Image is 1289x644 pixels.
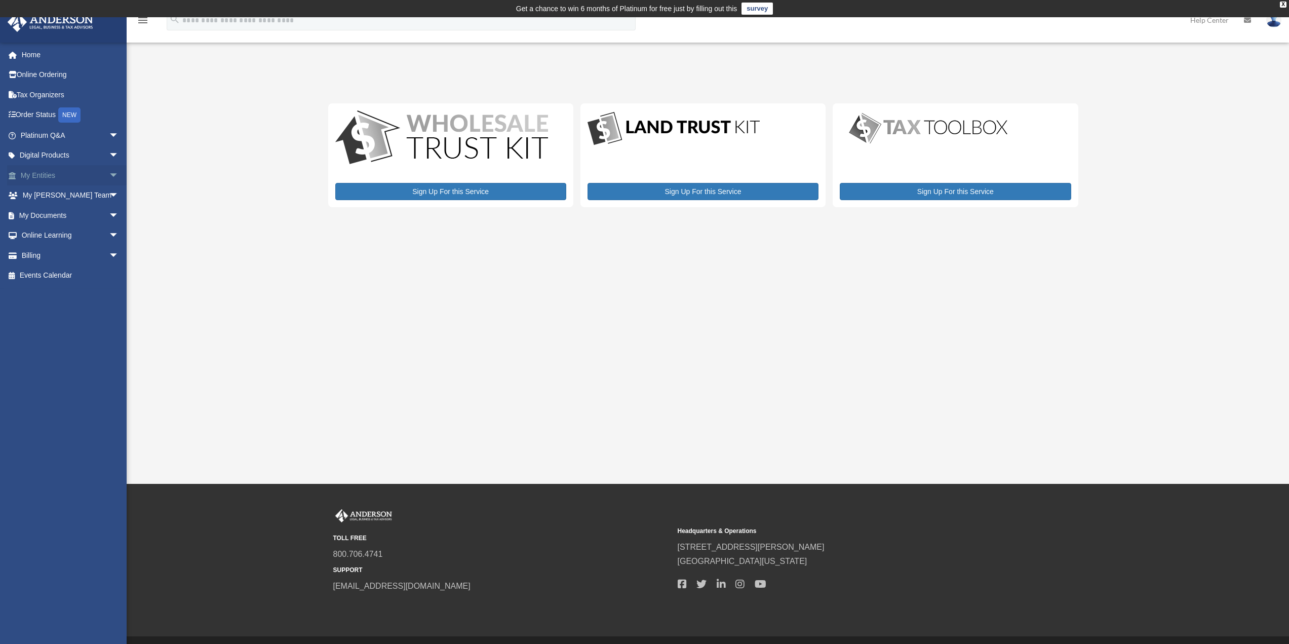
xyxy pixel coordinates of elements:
[333,582,471,590] a: [EMAIL_ADDRESS][DOMAIN_NAME]
[7,225,134,246] a: Online Learningarrow_drop_down
[169,14,180,25] i: search
[109,125,129,146] span: arrow_drop_down
[335,183,566,200] a: Sign Up For this Service
[109,185,129,206] span: arrow_drop_down
[7,45,134,65] a: Home
[741,3,773,15] a: survey
[109,245,129,266] span: arrow_drop_down
[7,266,134,286] a: Events Calendar
[137,14,149,26] i: menu
[588,183,818,200] a: Sign Up For this Service
[137,18,149,26] a: menu
[7,65,134,85] a: Online Ordering
[333,509,394,522] img: Anderson Advisors Platinum Portal
[7,85,134,105] a: Tax Organizers
[335,110,548,167] img: WS-Trust-Kit-lgo-1.jpg
[678,526,1015,537] small: Headquarters & Operations
[109,205,129,226] span: arrow_drop_down
[333,550,383,558] a: 800.706.4741
[109,145,129,166] span: arrow_drop_down
[7,105,134,126] a: Order StatusNEW
[678,543,825,551] a: [STREET_ADDRESS][PERSON_NAME]
[516,3,737,15] div: Get a chance to win 6 months of Platinum for free just by filling out this
[58,107,81,123] div: NEW
[1280,2,1286,8] div: close
[7,205,134,225] a: My Documentsarrow_drop_down
[7,185,134,206] a: My [PERSON_NAME] Teamarrow_drop_down
[5,12,96,32] img: Anderson Advisors Platinum Portal
[7,145,129,166] a: Digital Productsarrow_drop_down
[678,557,807,565] a: [GEOGRAPHIC_DATA][US_STATE]
[588,110,760,147] img: LandTrust_lgo-1.jpg
[7,245,134,266] a: Billingarrow_drop_down
[1266,13,1281,27] img: User Pic
[7,165,134,185] a: My Entitiesarrow_drop_down
[333,565,671,576] small: SUPPORT
[109,225,129,246] span: arrow_drop_down
[109,165,129,186] span: arrow_drop_down
[840,110,1017,146] img: taxtoolbox_new-1.webp
[7,125,134,145] a: Platinum Q&Aarrow_drop_down
[840,183,1071,200] a: Sign Up For this Service
[333,533,671,544] small: TOLL FREE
